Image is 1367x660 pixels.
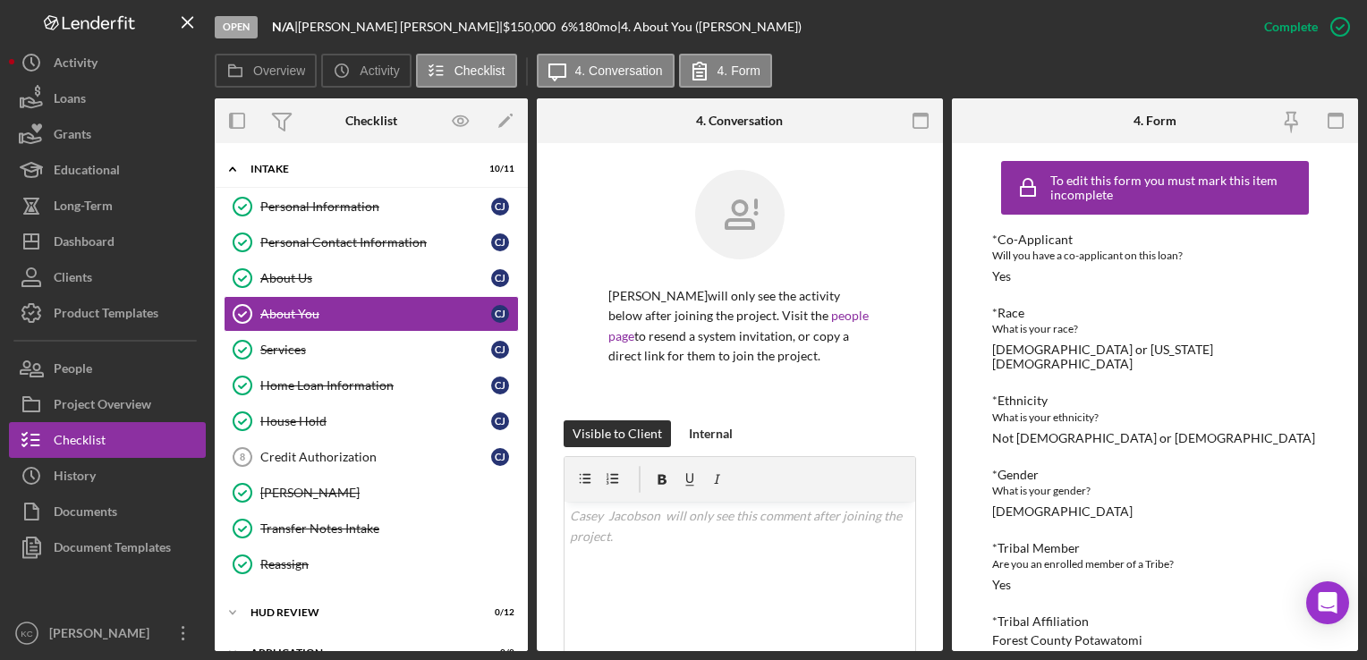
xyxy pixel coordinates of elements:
div: Complete [1264,9,1318,45]
b: N/A [272,19,294,34]
a: House HoldCJ [224,403,519,439]
div: History [54,458,96,498]
div: Yes [992,269,1011,283]
tspan: 8 [240,452,245,462]
div: Document Templates [54,529,171,570]
div: 0 / 12 [482,607,514,618]
div: Clients [54,259,92,300]
div: Personal Contact Information [260,235,491,250]
div: Are you an enrolled member of a Tribe? [992,555,1317,573]
a: Home Loan InformationCJ [224,368,519,403]
div: Reassign [260,557,518,571]
button: Overview [215,54,317,88]
div: 4. Form [1134,114,1176,128]
button: Grants [9,116,206,152]
label: 4. Form [717,63,760,78]
button: Dashboard [9,224,206,259]
div: Checklist [345,114,397,128]
div: Forest County Potawatomi [992,633,1142,647]
a: Personal InformationCJ [224,189,519,224]
button: History [9,458,206,494]
div: 180 mo [578,20,617,34]
div: Will you have a co-applicant on this loan? [992,247,1317,265]
a: people page [608,308,869,343]
div: Application [250,647,470,658]
label: Checklist [454,63,505,78]
div: *Tribal Affiliation [992,614,1317,629]
div: 6 % [561,20,578,34]
button: Internal [680,420,742,447]
div: Activity [54,45,98,85]
a: Loans [9,80,206,116]
a: 8Credit AuthorizationCJ [224,439,519,475]
a: About UsCJ [224,260,519,296]
div: What is your race? [992,320,1317,338]
div: Yes [992,578,1011,592]
button: Clients [9,259,206,295]
div: [DEMOGRAPHIC_DATA] [992,504,1133,519]
div: Not [DEMOGRAPHIC_DATA] or [DEMOGRAPHIC_DATA] [992,431,1315,445]
button: Product Templates [9,295,206,331]
div: Educational [54,152,120,192]
button: Project Overview [9,386,206,422]
div: 10 / 11 [482,164,514,174]
a: [PERSON_NAME] [224,475,519,511]
div: C J [491,412,509,430]
div: To edit this form you must mark this item incomplete [1050,173,1303,202]
button: Document Templates [9,529,206,565]
div: Grants [54,116,91,157]
p: [PERSON_NAME] will only see the activity below after joining the project. Visit the to resend a s... [608,286,871,367]
a: Checklist [9,422,206,458]
div: *Race [992,306,1317,320]
button: 4. Form [679,54,772,88]
div: C J [491,448,509,466]
div: Services [260,343,491,357]
div: People [54,351,92,391]
label: Activity [360,63,399,78]
div: C J [491,198,509,216]
button: People [9,351,206,386]
div: What is your gender? [992,482,1317,500]
label: Overview [253,63,305,78]
button: Visible to Client [564,420,671,447]
div: 4. Conversation [696,114,783,128]
a: Documents [9,494,206,529]
a: ServicesCJ [224,332,519,368]
div: Internal [689,420,733,447]
div: Intake [250,164,470,174]
div: Transfer Notes Intake [260,521,518,536]
div: What is your ethnicity? [992,409,1317,427]
div: About Us [260,271,491,285]
div: House Hold [260,414,491,428]
div: 0 / 8 [482,647,514,658]
div: Open Intercom Messenger [1306,581,1349,624]
div: | 4. About You ([PERSON_NAME]) [617,20,802,34]
div: Dashboard [54,224,115,264]
div: Long-Term [54,188,113,228]
button: Educational [9,152,206,188]
div: *Gender [992,468,1317,482]
a: About YouCJ [224,296,519,332]
button: Activity [9,45,206,80]
div: [PERSON_NAME] [45,615,161,656]
button: 4. Conversation [537,54,675,88]
div: [PERSON_NAME] [260,486,518,500]
div: C J [491,269,509,287]
button: Complete [1246,9,1358,45]
div: | [272,20,298,34]
div: Open [215,16,258,38]
div: Checklist [54,422,106,462]
button: Checklist [416,54,517,88]
div: Loans [54,80,86,121]
div: Credit Authorization [260,450,491,464]
div: Home Loan Information [260,378,491,393]
button: KC[PERSON_NAME] [9,615,206,651]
